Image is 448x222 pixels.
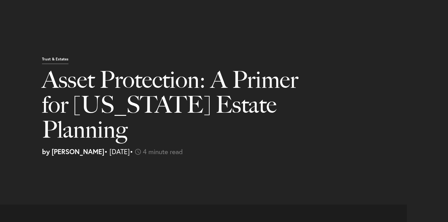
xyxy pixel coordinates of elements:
[42,57,68,64] p: Trust & Estates
[42,148,443,155] p: • [DATE]
[42,147,104,156] strong: by [PERSON_NAME]
[135,149,141,155] img: icon-time-light.svg
[130,147,133,156] span: •
[143,147,183,156] span: 4 minute read
[42,67,323,148] h1: Asset Protection: A Primer for [US_STATE] Estate Planning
